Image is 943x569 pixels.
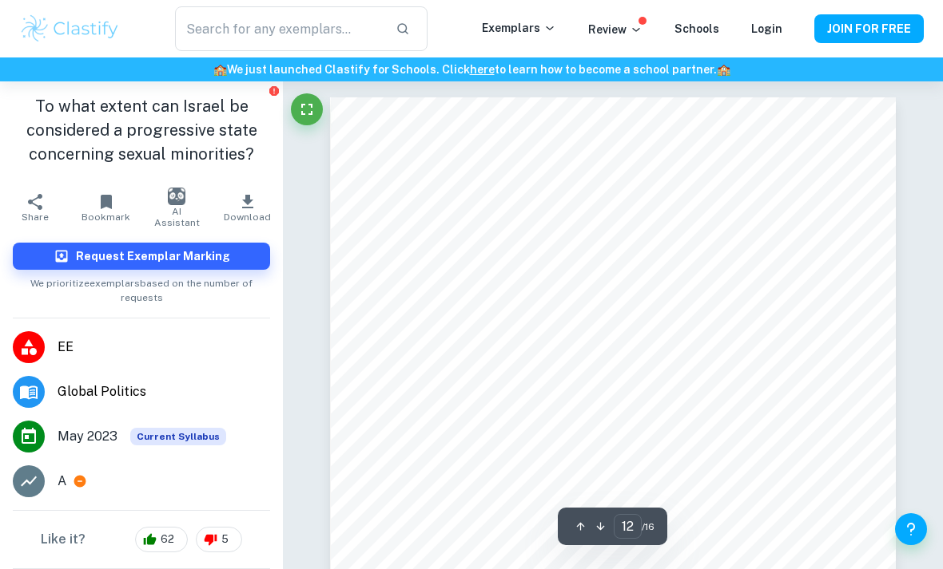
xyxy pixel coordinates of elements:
img: Clastify logo [19,13,121,45]
a: Schools [674,22,719,35]
input: Search for any exemplars... [175,6,383,51]
button: Bookmark [71,185,142,230]
span: Global Politics [58,382,270,401]
a: Login [751,22,782,35]
img: AI Assistant [168,188,185,205]
p: A [58,472,66,491]
span: / 16 [642,520,655,534]
div: 62 [135,527,188,552]
button: Report issue [268,85,280,97]
span: EE [58,338,270,357]
span: Download [224,211,271,223]
p: Review [588,21,643,38]
h6: We just launched Clastify for Schools. Click to learn how to become a school partner. [3,61,940,78]
span: May 2023 [58,427,117,446]
h6: Like it? [41,530,86,549]
span: Current Syllabus [130,428,226,445]
button: Fullscreen [291,93,323,125]
div: This exemplar is based on the current syllabus. Feel free to refer to it for inspiration/ideas wh... [130,428,226,445]
button: Help and Feedback [895,513,927,545]
a: here [470,63,495,76]
p: Exemplars [482,19,556,37]
span: 5 [213,531,237,547]
button: JOIN FOR FREE [814,14,924,43]
button: Download [213,185,284,230]
h1: To what extent can Israel be considered a progressive state concerning sexual minorities? [13,94,270,166]
span: Share [22,211,49,223]
span: 🏫 [717,63,730,76]
button: Request Exemplar Marking [13,243,270,270]
span: 🏫 [213,63,227,76]
span: Bookmark [82,211,130,223]
h6: Request Exemplar Marking [76,247,230,265]
div: 5 [196,527,242,552]
span: We prioritize exemplars based on the number of requests [13,270,270,305]
span: 62 [152,531,183,547]
button: AI Assistant [141,185,213,230]
span: AI Assistant [151,206,203,228]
